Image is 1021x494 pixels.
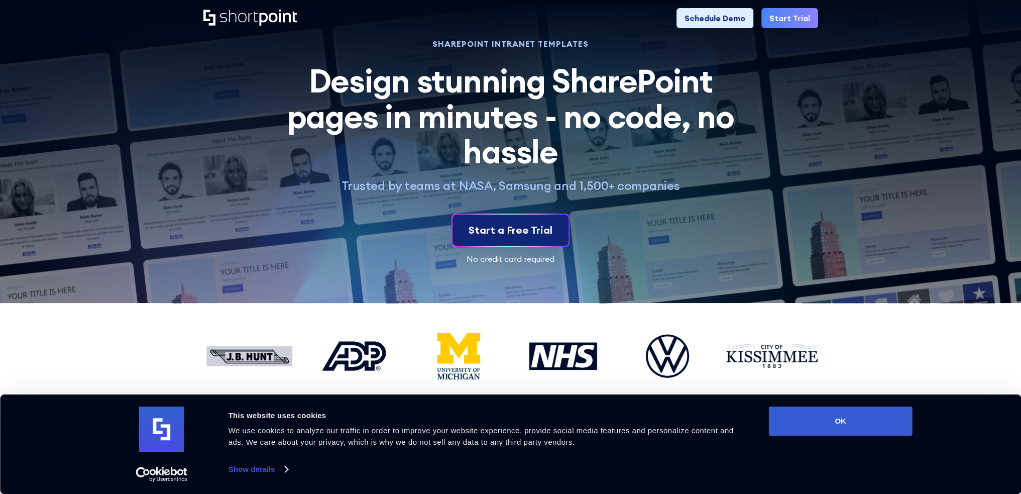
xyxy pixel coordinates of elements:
a: Show details [229,462,288,477]
a: Usercentrics Cookiebot - opens in a new window [118,467,205,482]
span: We use cookies to analyze our traffic in order to improve your website experience, provide social... [229,426,734,446]
img: logo [139,407,184,452]
h2: Design stunning SharePoint pages in minutes - no code, no hassle [276,63,746,169]
a: Home [203,10,297,27]
div: Start a Free Trial [469,223,552,238]
a: Schedule Demo [676,8,753,28]
div: No credit card required [203,255,818,263]
a: Start Trial [761,8,818,28]
button: OK [769,407,913,436]
p: Trusted by teams at NASA, Samsung and 1,500+ companies [276,178,746,193]
div: This website uses cookies [229,410,746,422]
h1: SHAREPOINT INTRANET TEMPLATES [276,40,746,47]
a: Start a Free Trial [452,215,569,246]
